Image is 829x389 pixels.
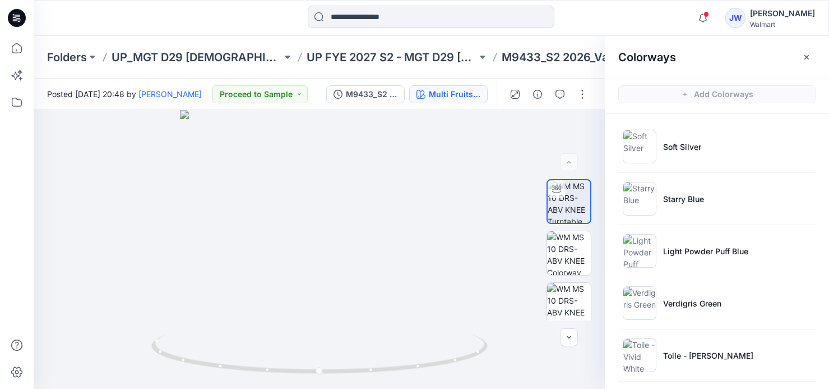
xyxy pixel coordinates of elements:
a: Folders [47,49,87,65]
img: Toile - Vivid White [623,338,656,372]
button: Multi Fruits - Starry Blue [409,85,488,103]
p: Verdigris Green [663,298,721,309]
div: Walmart [750,20,815,29]
p: Starry Blue [663,193,704,205]
img: Soft Silver [623,130,656,163]
div: Multi Fruits - Starry Blue [429,88,480,100]
img: WM MS 10 DRS-ABV KNEE Turntable with Avatar [548,180,590,223]
img: Starry Blue [623,182,656,216]
img: Light Powder Puff Blue [623,234,656,268]
button: M9433_S2 2026_Value Chemise_Pre-Midpoint [326,85,405,103]
div: [PERSON_NAME] [750,7,815,20]
img: Verdigris Green [623,286,656,320]
h2: Colorways [618,51,676,64]
span: Posted [DATE] 20:48 by [47,88,202,100]
a: UP_MGT D29 [DEMOGRAPHIC_DATA] Sleep [112,49,282,65]
div: M9433_S2 2026_Value Chemise_Pre-Midpoint [346,88,397,100]
img: WM MS 10 DRS-ABV KNEE Colorway wo Avatar [547,231,591,275]
p: M9433_S2 2026_Value Chemise_Midpoint [502,49,672,65]
a: [PERSON_NAME] [138,89,202,99]
img: WM MS 10 DRS-ABV KNEE Front wo Avatar [547,283,591,327]
p: Toile - [PERSON_NAME] [663,350,753,361]
p: Light Powder Puff Blue [663,245,748,257]
a: UP FYE 2027 S2 - MGT D29 [DEMOGRAPHIC_DATA] Sleepwear [307,49,477,65]
p: Soft Silver [663,141,701,153]
button: Details [529,85,547,103]
div: JW [725,8,745,28]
